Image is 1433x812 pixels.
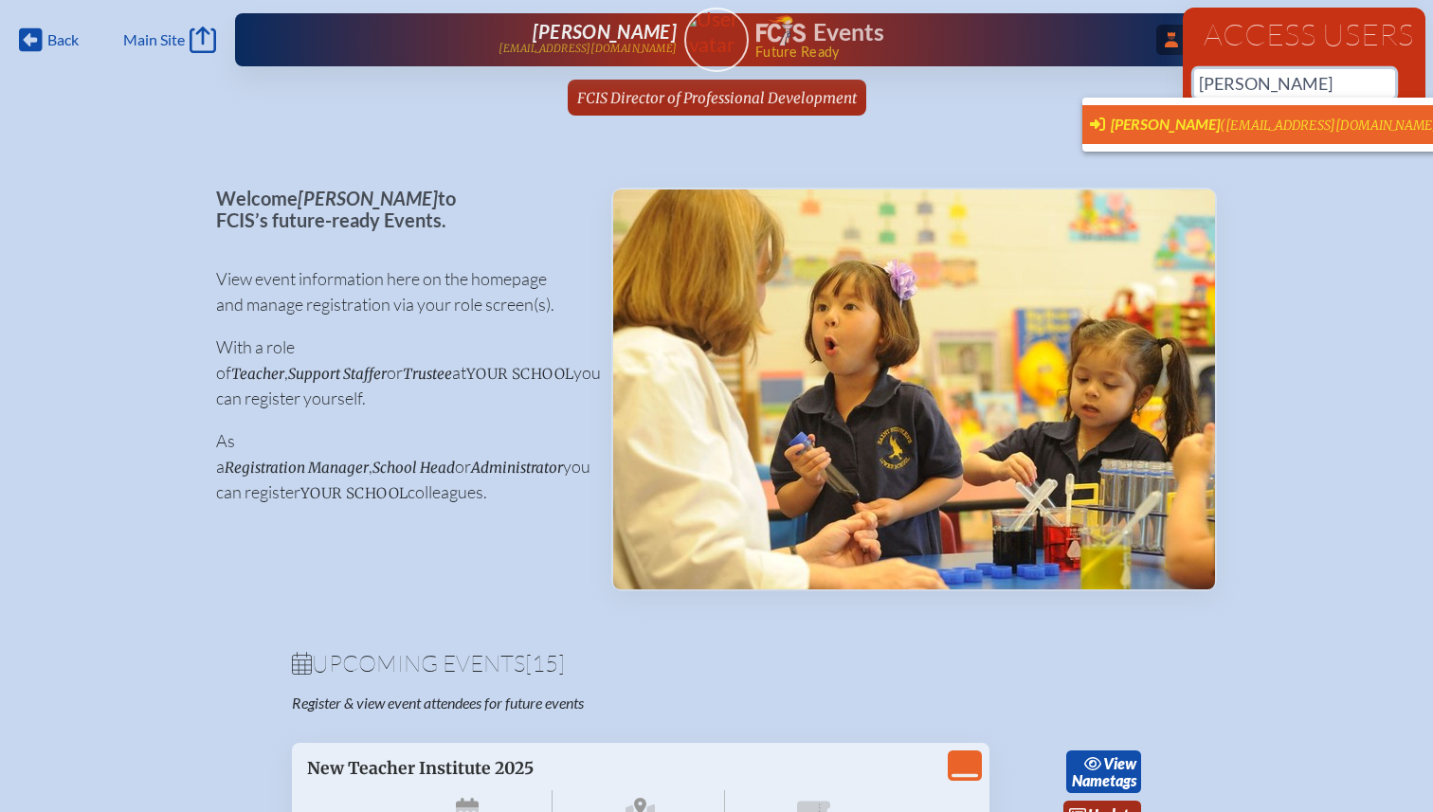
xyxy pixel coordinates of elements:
[570,80,864,116] a: FCIS Director of Professional Development
[372,459,455,477] span: School Head
[216,266,581,317] p: View event information here on the homepage and manage registration via your role screen(s).
[216,334,581,411] p: With a role of , or at you can register yourself.
[676,7,756,57] img: User Avatar
[225,459,369,477] span: Registration Manager
[525,649,565,677] span: [15]
[466,365,573,383] span: your school
[533,20,677,43] span: [PERSON_NAME]
[684,8,749,72] a: User Avatar
[756,15,1137,59] div: FCIS Events — Future ready
[123,30,185,49] span: Main Site
[47,30,79,49] span: Back
[403,365,452,383] span: Trustee
[1194,19,1414,49] h1: Access Users
[307,758,785,779] p: New Teacher Institute 2025
[216,428,581,505] p: As a , or you can register colleagues.
[298,187,438,209] span: [PERSON_NAME]
[300,484,408,502] span: your school
[613,189,1215,589] img: Events
[499,43,677,55] p: [EMAIL_ADDRESS][DOMAIN_NAME]
[216,188,581,230] p: Welcome to FCIS’s future-ready Events.
[1111,115,1220,133] span: [PERSON_NAME]
[288,365,387,383] span: Support Staffer
[292,652,1141,675] h1: Upcoming Events
[1066,750,1141,794] a: viewNametags
[292,694,792,713] p: Register & view event attendees for future events
[577,89,857,107] span: FCIS Director of Professional Development
[1103,754,1136,772] span: view
[1194,69,1395,98] input: Person’s name or email
[231,365,284,383] span: Teacher
[471,459,563,477] span: Administrator
[123,27,216,53] a: Main Site
[296,21,677,59] a: [PERSON_NAME][EMAIL_ADDRESS][DOMAIN_NAME]
[755,45,1137,59] span: Future Ready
